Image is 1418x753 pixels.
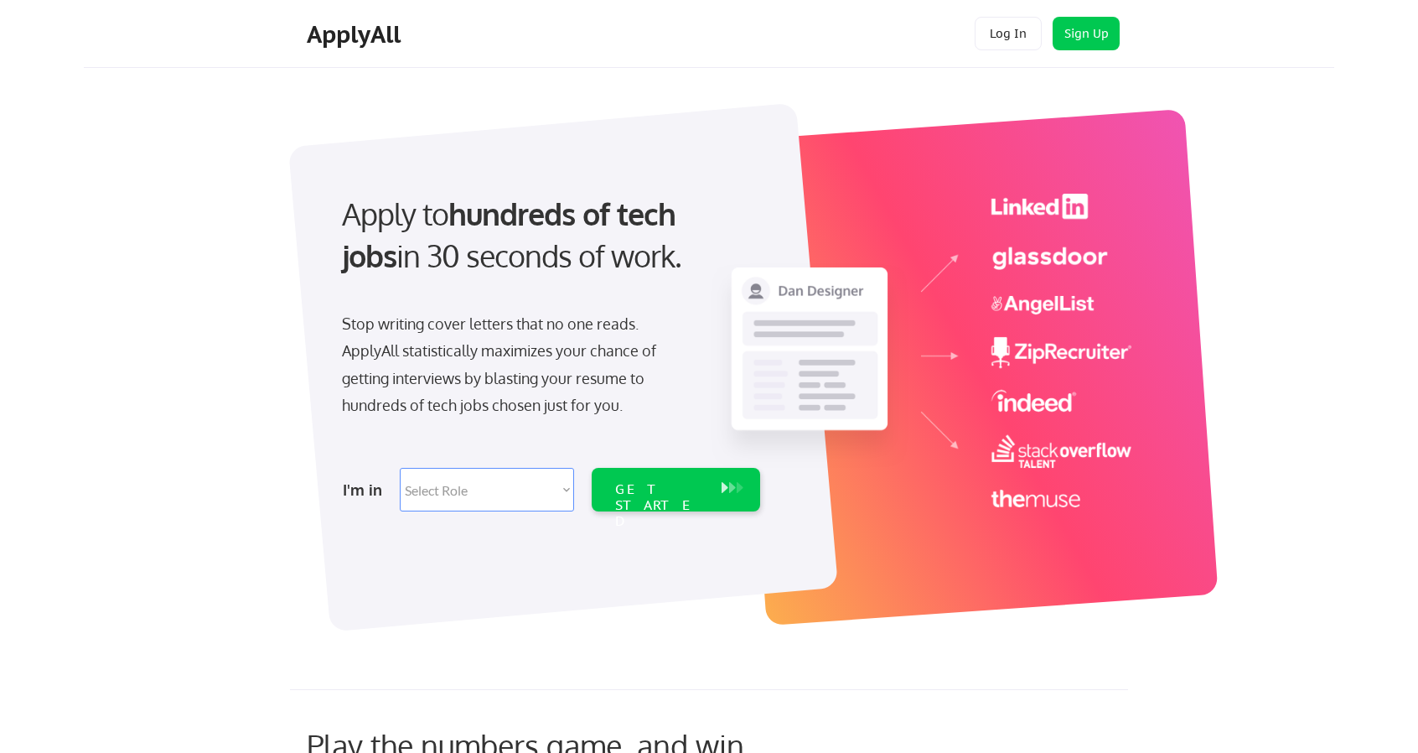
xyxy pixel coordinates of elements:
button: Log In [975,17,1042,50]
strong: hundreds of tech jobs [342,195,683,274]
div: ApplyAll [307,20,406,49]
div: GET STARTED [615,481,705,530]
div: Apply to in 30 seconds of work. [342,193,753,278]
div: I'm in [343,476,390,503]
div: Stop writing cover letters that no one reads. ApplyAll statistically maximizes your chance of get... [342,310,686,419]
button: Sign Up [1053,17,1120,50]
